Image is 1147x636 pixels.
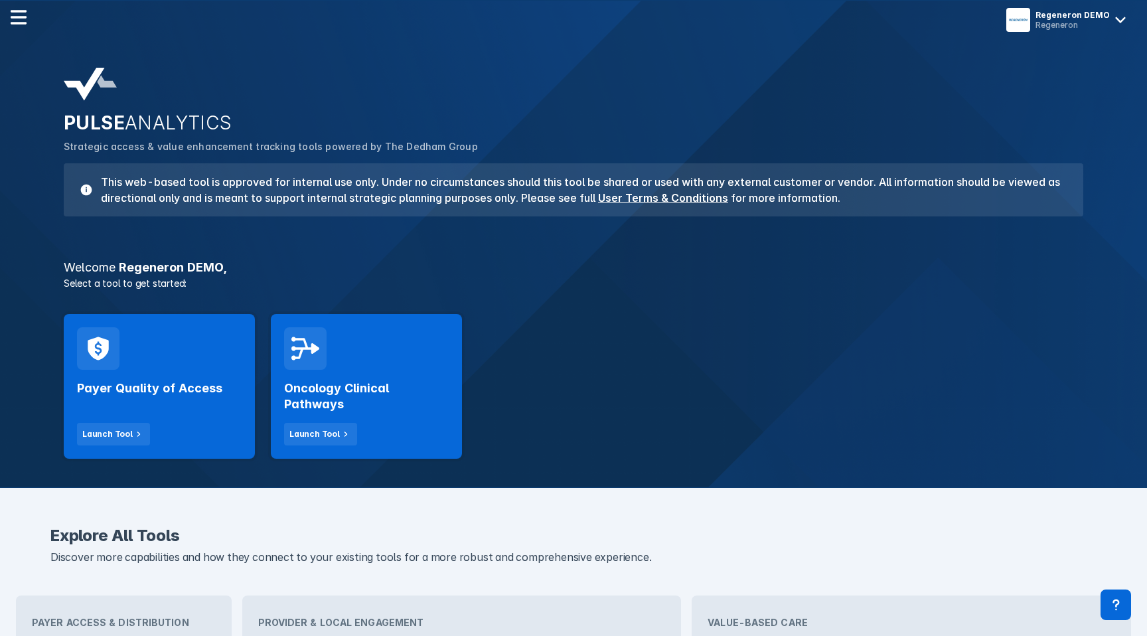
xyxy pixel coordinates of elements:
[1035,10,1110,20] div: Regeneron DEMO
[1101,590,1131,620] div: Contact Support
[271,314,462,459] a: Oncology Clinical PathwaysLaunch Tool
[64,314,255,459] a: Payer Quality of AccessLaunch Tool
[284,423,357,445] button: Launch Tool
[64,68,117,101] img: pulse-analytics-logo
[1009,11,1028,29] img: menu button
[77,380,222,396] h2: Payer Quality of Access
[11,9,27,25] img: menu--horizontal.svg
[56,276,1091,290] p: Select a tool to get started:
[289,428,340,440] div: Launch Tool
[64,260,115,274] span: Welcome
[56,262,1091,274] h3: Regeneron DEMO ,
[82,428,133,440] div: Launch Tool
[64,139,1083,154] p: Strategic access & value enhancement tracking tools powered by The Dedham Group
[77,423,150,445] button: Launch Tool
[50,549,1097,566] p: Discover more capabilities and how they connect to your existing tools for a more robust and comp...
[64,112,1083,134] h2: PULSE
[284,380,449,412] h2: Oncology Clinical Pathways
[125,112,232,134] span: ANALYTICS
[598,191,728,204] a: User Terms & Conditions
[50,528,1097,544] h2: Explore All Tools
[93,174,1067,206] h3: This web-based tool is approved for internal use only. Under no circumstances should this tool be...
[1035,20,1110,30] div: Regeneron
